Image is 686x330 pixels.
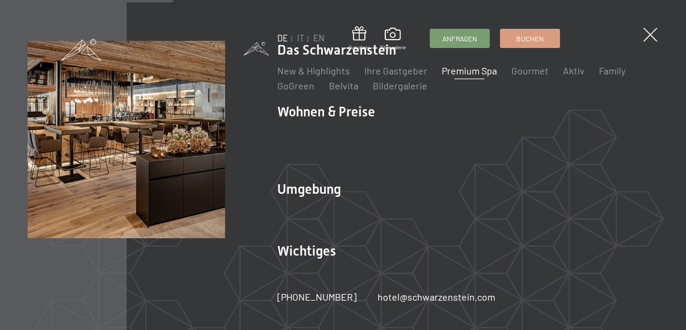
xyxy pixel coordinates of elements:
[380,28,406,50] a: Bildergalerie
[501,29,559,47] a: Buchen
[329,80,358,91] a: Belvita
[373,80,427,91] a: Bildergalerie
[349,44,369,51] span: Gutschein
[277,65,350,76] a: New & Highlights
[599,65,625,76] a: Family
[563,65,585,76] a: Aktiv
[349,26,369,51] a: Gutschein
[277,80,314,91] a: GoGreen
[430,29,489,47] a: Anfragen
[442,34,477,44] span: Anfragen
[277,33,288,43] a: DE
[277,290,357,304] a: [PHONE_NUMBER]
[277,291,357,302] span: [PHONE_NUMBER]
[516,34,544,44] span: Buchen
[511,65,549,76] a: Gourmet
[442,65,497,76] a: Premium Spa
[380,44,406,51] span: Bildergalerie
[364,65,427,76] a: Ihre Gastgeber
[313,33,325,43] a: EN
[297,33,304,43] a: IT
[378,290,495,304] a: hotel@schwarzenstein.com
